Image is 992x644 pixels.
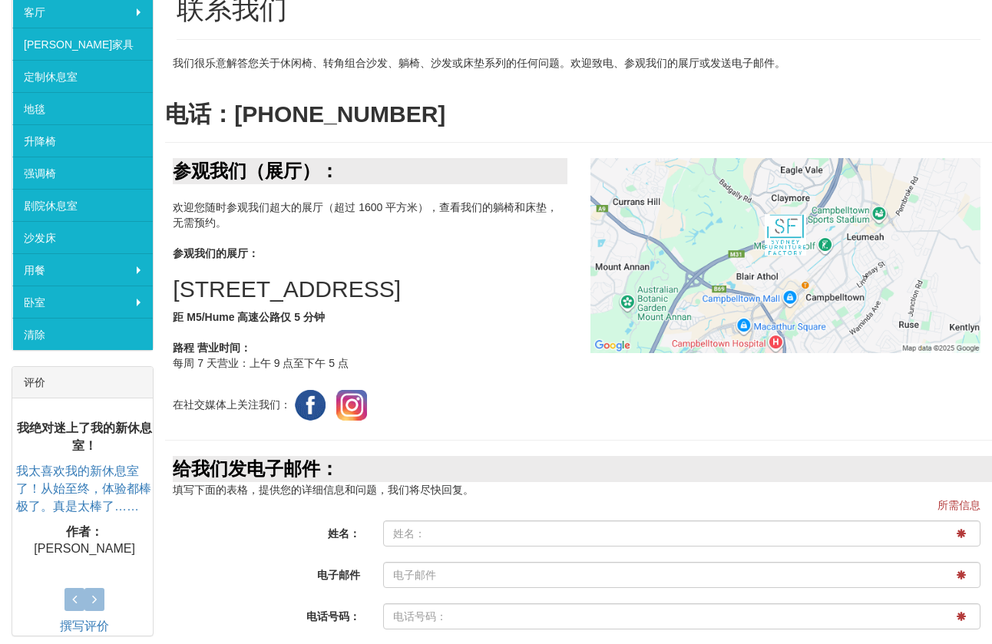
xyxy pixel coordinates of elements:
a: [PERSON_NAME]家具 [12,28,153,60]
font: 客厅 [24,6,45,18]
font: 距 M5/Hume 高速公路仅 5 分钟 [173,311,325,323]
font: 卧室 [24,296,45,309]
font: [STREET_ADDRESS] [173,276,401,302]
input: 姓名： [383,520,980,547]
font: 清除 [24,329,45,341]
font: 电子邮件 [317,569,360,581]
font: 评价 [24,376,45,388]
a: 定制休息室 [12,60,153,92]
a: 我太喜欢我的新休息室了！从始至终，体验都棒极了。真是太棒了…… [16,464,151,513]
font: [PERSON_NAME]家具 [24,38,134,51]
font: 强调椅 [24,167,56,180]
font: 升降椅 [24,135,56,147]
img: 点击激活地图 [590,158,980,353]
a: 强调椅 [12,157,153,189]
font: 参观我们（展厅）： [173,160,339,181]
font: 我们很乐意解答您关于休闲椅、转角组合沙发、躺椅、沙发或床垫系列的任何问题。欢迎致电、参观我们的展厅或发送电子邮件。 [173,57,785,69]
a: 升降椅 [12,124,153,157]
a: 沙发床 [12,221,153,253]
font: 填写下面的表格，提供您的详细信息和问题，我们将尽快回复。 [173,484,474,496]
font: 用餐 [24,264,45,276]
font: 剧院休息室 [24,200,78,212]
img: Instagram [332,386,371,424]
a: 地毯 [12,92,153,124]
a: 撰写评价 [60,619,109,632]
input: 电话号码： [383,603,980,629]
font: [PERSON_NAME] [34,542,135,555]
font: 在社交媒体上关注我们： [173,398,291,411]
a: 用餐 [12,253,153,286]
font: 定制休息室 [24,71,78,83]
font: 地毯 [24,103,45,115]
font: 姓名： [328,527,360,540]
input: 电子邮件 [383,562,980,588]
font: 作者： [66,525,103,538]
a: 剧院休息室 [12,189,153,221]
font: 给我们发电子邮件： [173,458,339,479]
a: 清除 [12,318,153,350]
font: 所需信息 [937,499,980,511]
font: 参观我们的展厅： [173,247,259,259]
img: Facebook [291,386,329,424]
font: 我绝对迷上了我的新休息室！ [17,421,152,452]
font: 沙发床 [24,232,56,244]
font: 路程 营业时间： [173,342,251,354]
font: 欢迎您随时参观我们超大的展厅（超过 1600 平方米），查看我们的躺椅和床垫，无需预约。 [173,201,557,229]
a: 卧室 [12,286,153,318]
font: 电话：[PHONE_NUMBER] [165,101,445,127]
font: 电话号码： [306,610,360,623]
font: 每周 7 天营业：上午 9 点至下午 5 点 [173,357,349,369]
